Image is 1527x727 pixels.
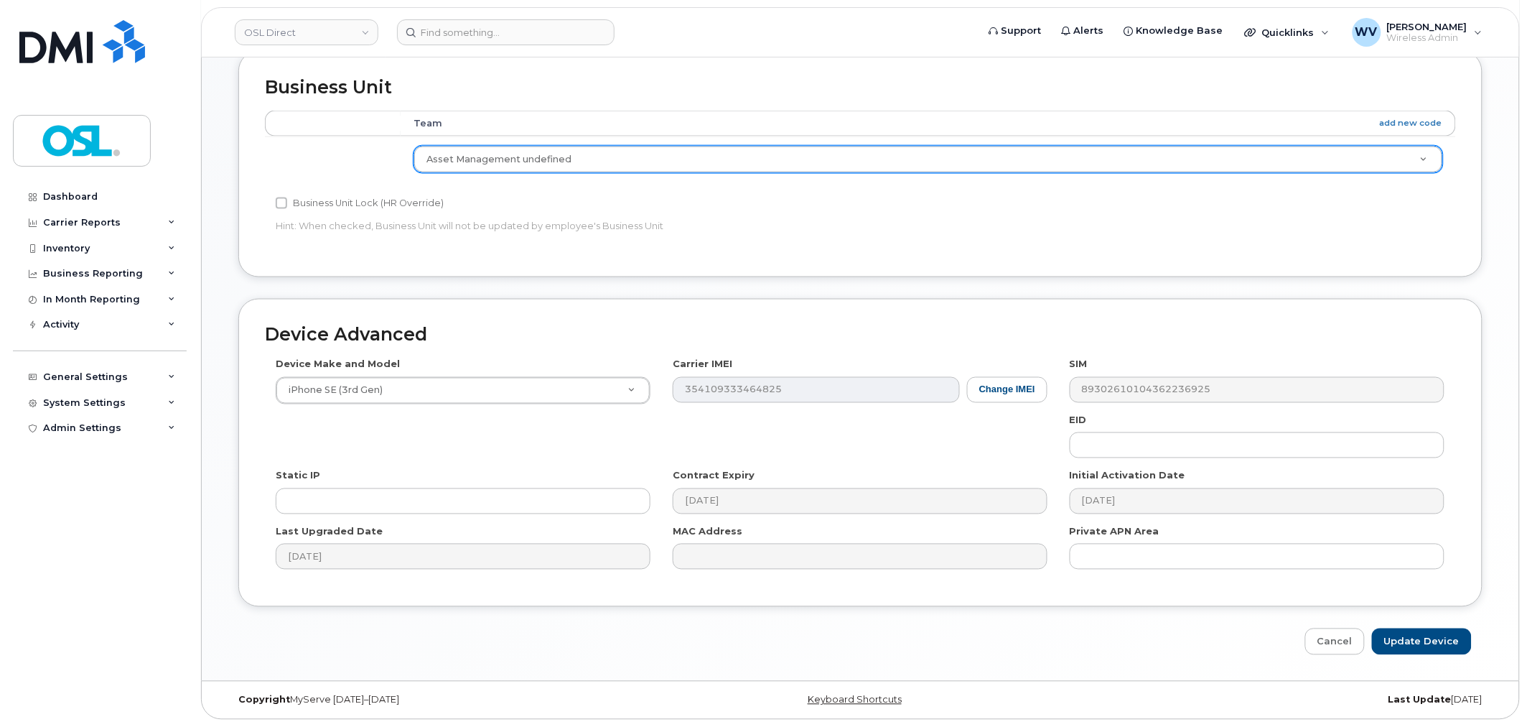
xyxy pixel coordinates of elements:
[276,469,320,483] label: Static IP
[228,695,650,706] div: MyServe [DATE]–[DATE]
[967,377,1047,404] button: Change IMEI
[1262,27,1314,38] span: Quicklinks
[673,358,732,371] label: Carrier IMEI
[1070,358,1088,371] label: SIM
[808,695,902,705] a: Keyboard Shortcuts
[414,147,1442,172] a: Asset Management undefined
[1380,117,1442,129] a: add new code
[1372,629,1472,655] input: Update Device
[1070,525,1159,539] label: Private APN Area
[276,378,650,404] a: iPhone SE (3rd Gen)
[1136,24,1223,38] span: Knowledge Base
[397,19,615,45] input: Find something...
[1342,18,1493,47] div: Willy Verrier
[265,78,1456,98] h2: Business Unit
[238,695,290,705] strong: Copyright
[1052,17,1114,45] a: Alerts
[276,195,444,212] label: Business Unit Lock (HR Override)
[1074,24,1104,38] span: Alerts
[979,17,1052,45] a: Support
[1071,695,1493,706] div: [DATE]
[1305,629,1365,655] a: Cancel
[265,325,1456,346] h2: Device Advanced
[1235,18,1340,47] div: Quicklinks
[276,219,1047,233] p: Hint: When checked, Business Unit will not be updated by employee's Business Unit
[1388,695,1452,705] strong: Last Update
[1001,24,1042,38] span: Support
[1387,21,1467,32] span: [PERSON_NAME]
[401,111,1456,136] th: Team
[280,384,383,397] span: iPhone SE (3rd Gen)
[235,19,378,45] a: OSL Direct
[1114,17,1233,45] a: Knowledge Base
[276,198,287,209] input: Business Unit Lock (HR Override)
[276,358,400,371] label: Device Make and Model
[1070,414,1087,427] label: EID
[276,525,383,539] label: Last Upgraded Date
[1355,24,1378,41] span: WV
[1070,469,1185,483] label: Initial Activation Date
[673,525,742,539] label: MAC Address
[426,154,571,165] span: Asset Management undefined
[1387,32,1467,44] span: Wireless Admin
[673,469,755,483] label: Contract Expiry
